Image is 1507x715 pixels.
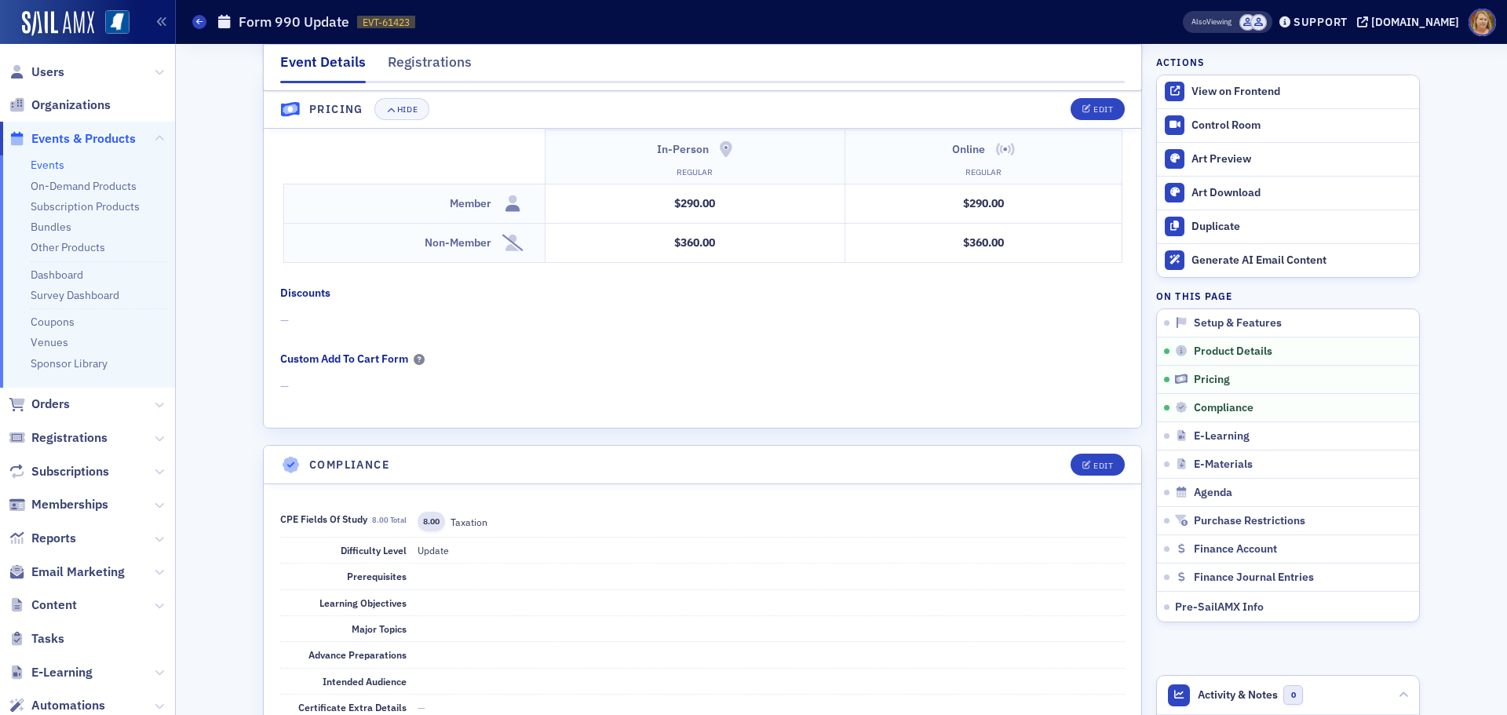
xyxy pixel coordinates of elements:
div: Event Details [280,52,366,83]
a: Art Download [1157,176,1419,210]
h4: On this page [1156,289,1420,303]
h4: Pricing [309,101,363,118]
a: Email Marketing [9,564,125,581]
a: Events [31,158,64,172]
a: Art Preview [1157,142,1419,176]
span: Major Topics [352,622,407,635]
div: View on Frontend [1191,85,1411,99]
a: Dashboard [31,268,83,282]
div: Duplicate [1191,220,1411,234]
span: Intended Audience [323,675,407,688]
a: Memberships [9,496,108,513]
span: Profile [1469,9,1496,36]
div: Edit [1093,461,1113,470]
div: Registrations [388,52,472,81]
div: Art Preview [1191,152,1411,166]
a: E-Learning [9,664,93,681]
a: Subscription Products [31,199,140,213]
a: Other Products [31,240,105,254]
a: Users [9,64,64,81]
div: Custom Add To Cart Form [280,351,408,367]
div: Also [1191,16,1206,27]
div: Art Download [1191,186,1411,200]
h4: Non-Member [425,235,491,251]
span: Taxation [451,516,487,528]
a: Organizations [9,97,111,114]
span: Update [418,544,449,556]
span: Events & Products [31,130,136,148]
div: [DOMAIN_NAME] [1371,15,1459,29]
span: Setup & Features [1194,316,1282,330]
button: Edit [1071,454,1125,476]
span: $360.00 [674,235,715,250]
a: Venues [31,335,68,349]
span: Organizations [31,97,111,114]
div: Generate AI Email Content [1191,254,1411,268]
h4: Actions [1156,55,1205,69]
th: Regular [845,163,1122,184]
span: Registrations [31,429,108,447]
button: Edit [1071,99,1125,121]
button: Duplicate [1157,210,1419,243]
span: E-Materials [1194,458,1253,472]
h4: Online [952,141,985,158]
span: Finance Journal Entries [1194,571,1314,585]
span: EVT-61423 [363,16,410,29]
span: Memberships [31,496,108,513]
span: Viewing [1191,16,1232,27]
a: Reports [9,530,76,547]
span: Product Details [1194,345,1272,359]
span: Pricing [1194,373,1230,387]
img: SailAMX [105,10,130,35]
a: SailAMX [22,11,94,36]
span: Pre-SailAMX Info [1175,600,1264,614]
span: 8.00 [418,512,445,531]
span: Orders [31,396,70,413]
span: E-Learning [1194,429,1250,443]
span: Learning Objectives [319,596,407,609]
span: Prerequisites [347,570,407,582]
div: Support [1294,15,1348,29]
span: — [418,701,425,713]
a: View Homepage [94,10,130,37]
button: Generate AI Email Content [1157,243,1419,277]
button: Hide [374,99,429,121]
span: Difficulty Level [341,544,407,556]
div: Control Room [1191,119,1411,133]
h4: Compliance [309,457,389,473]
a: Events & Products [9,130,136,148]
span: Certificate Extra Details [298,701,407,713]
span: Email Marketing [31,564,125,581]
h4: Member [450,195,491,212]
a: Sponsor Library [31,356,108,370]
span: $290.00 [674,196,715,210]
span: E-Learning [31,664,93,681]
span: Automations [31,697,105,714]
a: On-Demand Products [31,179,137,193]
a: Subscriptions [9,463,109,480]
span: CPE Fields of Study [280,513,406,525]
a: Registrations [9,429,108,447]
span: $290.00 [963,196,1004,210]
a: Control Room [1157,109,1419,142]
a: Content [9,596,77,614]
span: — [280,312,1125,329]
span: Ellen Yarbrough [1250,14,1267,31]
button: [DOMAIN_NAME] [1357,16,1465,27]
div: Edit [1093,106,1113,115]
span: 0 [1283,685,1303,705]
span: Finance Account [1194,542,1277,556]
span: 8.00 total [372,515,407,525]
span: Tasks [31,630,64,648]
a: View on Frontend [1157,75,1419,108]
h4: In-Person [657,141,709,158]
th: Regular [545,163,845,184]
span: Reports [31,530,76,547]
span: Purchase Restrictions [1194,514,1305,528]
a: Bundles [31,220,71,234]
div: Discounts [280,285,330,301]
span: Compliance [1194,401,1253,415]
span: Subscriptions [31,463,109,480]
a: Automations [9,697,105,714]
a: Coupons [31,315,75,329]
